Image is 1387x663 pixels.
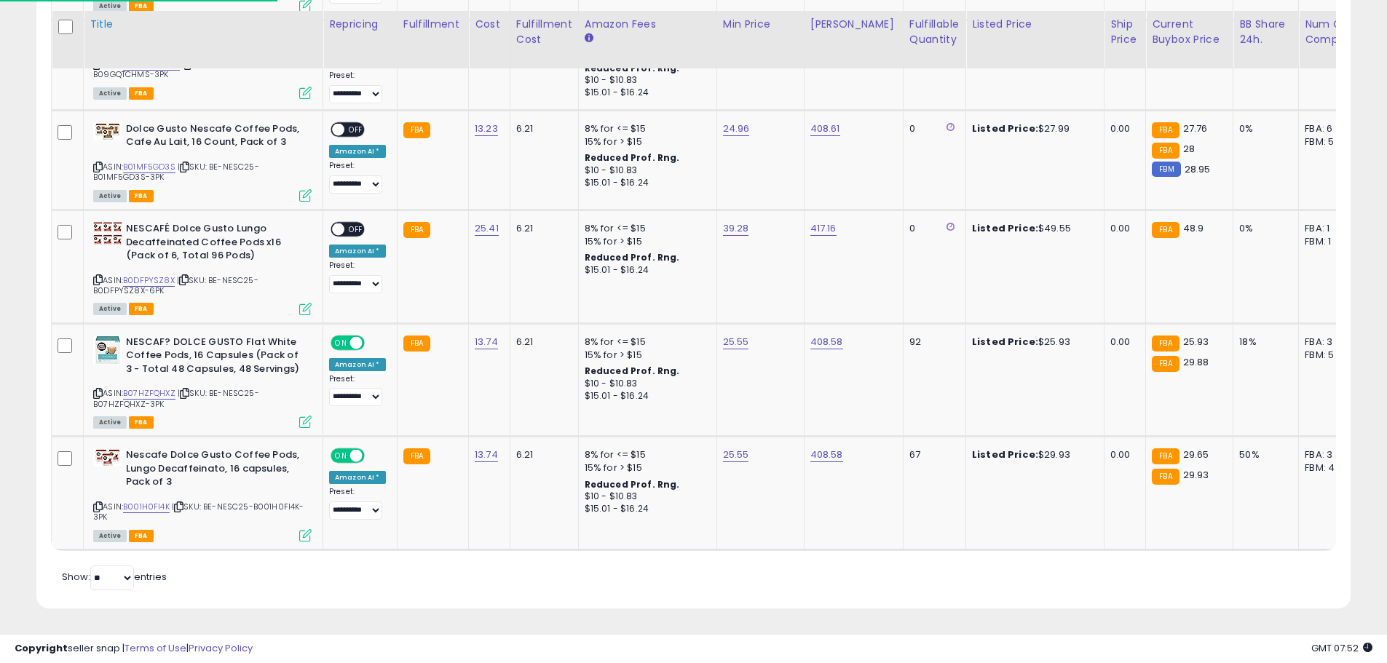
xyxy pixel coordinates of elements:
a: B07HZFQHXZ [123,387,175,400]
small: FBA [403,122,430,138]
div: ASIN: [93,222,312,314]
a: 408.58 [810,448,843,462]
div: 50% [1239,448,1287,461]
div: Preset: [329,374,386,407]
div: $15.01 - $16.24 [585,87,706,99]
div: Cost [475,17,504,32]
a: 408.61 [810,122,840,136]
div: $29.93 [972,448,1093,461]
span: | SKU: BE-NESC25-B07HZFQHXZ-3PK [93,387,259,409]
small: FBA [1152,122,1179,138]
div: 0.00 [1110,448,1134,461]
small: FBA [403,336,430,352]
div: 0.00 [1110,122,1134,135]
div: Ship Price [1110,17,1139,47]
div: Listed Price [972,17,1098,32]
div: 6.21 [516,448,567,461]
small: FBA [1152,222,1179,238]
span: 48.9 [1183,221,1204,235]
b: NESCAF? DOLCE GUSTO Flat White Coffee Pods, 16 Capsules (Pack of 3 - Total 48 Capsules, 48 Servings) [126,336,303,380]
span: | SKU: BE-NESC25-B0DFPYSZ8X-6PK [93,274,258,296]
div: 15% for > $15 [585,461,706,475]
a: B0DFPYSZ8X [123,274,175,287]
div: 0.00 [1110,222,1134,235]
div: Amazon AI * [329,145,386,158]
div: ASIN: [93,122,312,200]
img: 41puZsMSVaL._SL40_.jpg [93,122,122,140]
span: FBA [129,87,154,100]
a: 417.16 [810,221,837,236]
div: $15.01 - $16.24 [585,503,706,515]
a: Privacy Policy [189,641,253,655]
div: 6.21 [516,222,567,235]
span: ON [332,336,350,349]
a: 25.41 [475,221,499,236]
div: 0 [909,222,955,235]
div: Amazon AI * [329,471,386,484]
a: 13.74 [475,448,498,462]
div: FBM: 5 [1305,135,1353,148]
div: Amazon AI * [329,245,386,258]
div: 6.21 [516,336,567,349]
span: OFF [363,450,386,462]
div: 8% for <= $15 [585,448,706,461]
div: Num of Comp. [1305,17,1358,47]
div: Fulfillable Quantity [909,17,960,47]
span: OFF [344,223,368,236]
div: Title [90,17,317,32]
span: 29.93 [1183,468,1209,482]
small: Amazon Fees. [585,32,593,45]
div: FBM: 4 [1305,461,1353,475]
span: FBA [129,190,154,202]
div: $10 - $10.83 [585,491,706,503]
b: Reduced Prof. Rng. [585,151,680,164]
small: FBA [1152,143,1179,159]
div: 15% for > $15 [585,349,706,362]
div: BB Share 24h. [1239,17,1292,47]
div: FBA: 6 [1305,122,1353,135]
div: Fulfillment [403,17,462,32]
b: Listed Price: [972,448,1038,461]
span: FBA [129,303,154,315]
small: FBA [1152,448,1179,464]
div: FBA: 1 [1305,222,1353,235]
span: All listings currently available for purchase on Amazon [93,416,127,429]
div: Current Buybox Price [1152,17,1227,47]
b: Reduced Prof. Rng. [585,365,680,377]
span: 2025-09-15 07:52 GMT [1311,641,1372,655]
small: FBM [1152,162,1180,177]
span: 29.65 [1183,448,1209,461]
b: Reduced Prof. Rng. [585,478,680,491]
div: $15.01 - $16.24 [585,264,706,277]
div: FBM: 5 [1305,349,1353,362]
div: FBA: 3 [1305,448,1353,461]
img: 41lRkW1JWNL._SL40_.jpg [93,336,122,365]
span: FBA [129,530,154,542]
div: FBA: 3 [1305,336,1353,349]
span: All listings currently available for purchase on Amazon [93,530,127,542]
div: Repricing [329,17,391,32]
a: 39.28 [723,221,749,236]
div: $27.99 [972,122,1093,135]
img: 414R2E7nBQL._SL40_.jpg [93,448,122,467]
div: 8% for <= $15 [585,222,706,235]
div: ASIN: [93,336,312,427]
a: 25.55 [723,448,749,462]
span: OFF [363,336,386,349]
div: 0 [909,122,955,135]
a: Terms of Use [125,641,186,655]
span: | SKU: BE-NESC25-B001H0FI4K-3PK [93,501,304,523]
b: Dolce Gusto Nescafe Coffee Pods, Cafe Au Lait, 16 Count, Pack of 3 [126,122,303,153]
small: FBA [403,448,430,464]
span: 25.93 [1183,335,1209,349]
div: Preset: [329,261,386,293]
div: 18% [1239,336,1287,349]
span: 29.88 [1183,355,1209,369]
div: 0% [1239,122,1287,135]
div: Fulfillment Cost [516,17,572,47]
span: | SKU: BE-NESC25-B01MF5GD3S-3PK [93,161,259,183]
span: ON [332,450,350,462]
span: All listings currently available for purchase on Amazon [93,303,127,315]
small: FBA [1152,469,1179,485]
small: FBA [1152,356,1179,372]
